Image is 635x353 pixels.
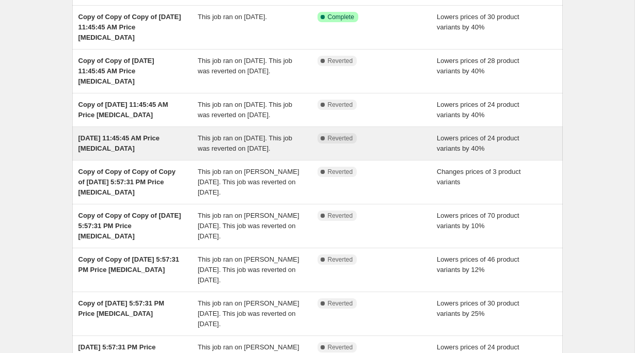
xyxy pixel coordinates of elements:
span: Reverted [328,134,353,142]
span: Reverted [328,299,353,308]
span: This job ran on [PERSON_NAME][DATE]. This job was reverted on [DATE]. [198,212,299,240]
span: Copy of Copy of [DATE] 11:45:45 AM Price [MEDICAL_DATA] [78,57,154,85]
span: Copy of Copy of [DATE] 5:57:31 PM Price [MEDICAL_DATA] [78,255,180,274]
span: This job ran on [DATE]. [198,13,267,21]
span: Lowers prices of 70 product variants by 10% [437,212,519,230]
span: [DATE] 11:45:45 AM Price [MEDICAL_DATA] [78,134,160,152]
span: Reverted [328,343,353,351]
span: Reverted [328,212,353,220]
span: This job ran on [DATE]. This job was reverted on [DATE]. [198,134,292,152]
span: Lowers prices of 28 product variants by 40% [437,57,519,75]
span: This job ran on [PERSON_NAME][DATE]. This job was reverted on [DATE]. [198,299,299,328]
span: Reverted [328,57,353,65]
span: This job ran on [DATE]. This job was reverted on [DATE]. [198,57,292,75]
span: Reverted [328,168,353,176]
span: Copy of Copy of Copy of Copy of [DATE] 5:57:31 PM Price [MEDICAL_DATA] [78,168,176,196]
span: This job ran on [PERSON_NAME][DATE]. This job was reverted on [DATE]. [198,255,299,284]
span: This job ran on [PERSON_NAME][DATE]. This job was reverted on [DATE]. [198,168,299,196]
span: Reverted [328,255,353,264]
span: Copy of [DATE] 11:45:45 AM Price [MEDICAL_DATA] [78,101,168,119]
span: Copy of Copy of Copy of [DATE] 11:45:45 AM Price [MEDICAL_DATA] [78,13,181,41]
span: Lowers prices of 46 product variants by 12% [437,255,519,274]
span: Lowers prices of 24 product variants by 40% [437,134,519,152]
span: This job ran on [DATE]. This job was reverted on [DATE]. [198,101,292,119]
span: Changes prices of 3 product variants [437,168,521,186]
span: Lowers prices of 24 product variants by 40% [437,101,519,119]
span: Lowers prices of 30 product variants by 40% [437,13,519,31]
span: Copy of Copy of Copy of [DATE] 5:57:31 PM Price [MEDICAL_DATA] [78,212,181,240]
span: Reverted [328,101,353,109]
span: Complete [328,13,354,21]
span: Copy of [DATE] 5:57:31 PM Price [MEDICAL_DATA] [78,299,165,317]
span: Lowers prices of 30 product variants by 25% [437,299,519,317]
